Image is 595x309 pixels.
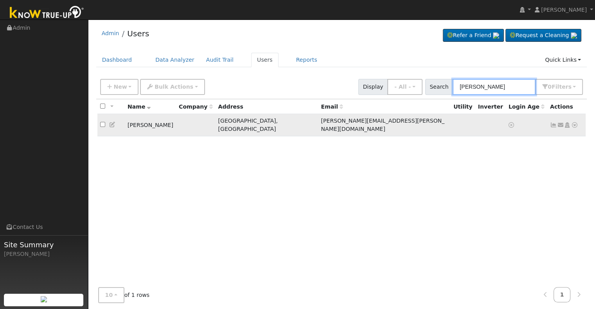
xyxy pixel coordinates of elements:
a: Reports [290,53,323,67]
div: [PERSON_NAME] [4,250,84,258]
div: Utility [453,103,473,111]
span: s [568,84,571,90]
span: Days since last login [509,104,545,110]
div: Address [218,103,316,111]
a: Dashboard [96,53,138,67]
a: Login As [564,122,571,128]
button: - All - [387,79,422,95]
a: Users [251,53,279,67]
button: Bulk Actions [140,79,205,95]
span: Email [321,104,343,110]
span: [PERSON_NAME] [541,7,587,13]
input: Search [453,79,536,95]
span: Search [425,79,453,95]
a: Request a Cleaning [505,29,581,42]
span: Bulk Actions [155,84,193,90]
a: Refer a Friend [443,29,504,42]
span: of 1 rows [98,287,150,303]
span: Company name [179,104,212,110]
img: retrieve [41,296,47,302]
span: [PERSON_NAME][EMAIL_ADDRESS][PERSON_NAME][DOMAIN_NAME] [321,118,444,132]
a: Data Analyzer [149,53,200,67]
span: Filter [552,84,572,90]
a: robert.w.armas@gmail.com [557,121,564,129]
span: 10 [105,292,113,298]
a: 1 [554,287,571,302]
img: retrieve [493,32,499,39]
button: 0Filters [535,79,583,95]
img: retrieve [571,32,577,39]
span: Name [128,104,151,110]
span: Display [358,79,388,95]
button: New [100,79,139,95]
div: Actions [550,103,583,111]
div: Inverter [478,103,503,111]
td: [PERSON_NAME] [125,114,176,136]
button: 10 [98,287,124,303]
a: Other actions [571,121,578,129]
a: Quick Links [539,53,587,67]
a: Edit User [109,121,116,128]
a: Admin [102,30,119,36]
img: Know True-Up [6,4,88,22]
td: [GEOGRAPHIC_DATA], [GEOGRAPHIC_DATA] [215,114,318,136]
a: No login access [509,122,516,128]
span: Site Summary [4,239,84,250]
a: Audit Trail [200,53,239,67]
a: Not connected [550,122,557,128]
span: New [113,84,127,90]
a: Users [127,29,149,38]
